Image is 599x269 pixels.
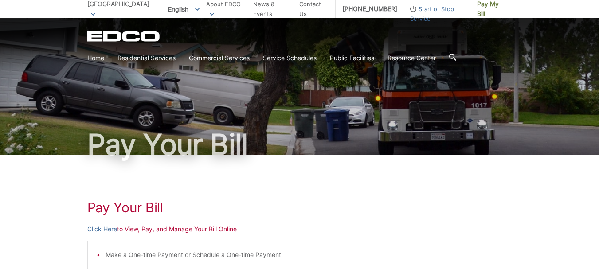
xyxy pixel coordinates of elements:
a: Home [87,53,104,63]
a: Public Facilities [330,53,374,63]
a: Residential Services [117,53,176,63]
li: Make a One-time Payment or Schedule a One-time Payment [106,250,503,260]
a: Resource Center [388,53,436,63]
h1: Pay Your Bill [87,130,512,159]
a: EDCD logo. Return to the homepage. [87,31,161,42]
a: Service Schedules [263,53,317,63]
p: to View, Pay, and Manage Your Bill Online [87,224,512,234]
span: English [161,2,206,16]
a: Click Here [87,224,117,234]
h1: Pay Your Bill [87,199,512,215]
a: Commercial Services [189,53,250,63]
